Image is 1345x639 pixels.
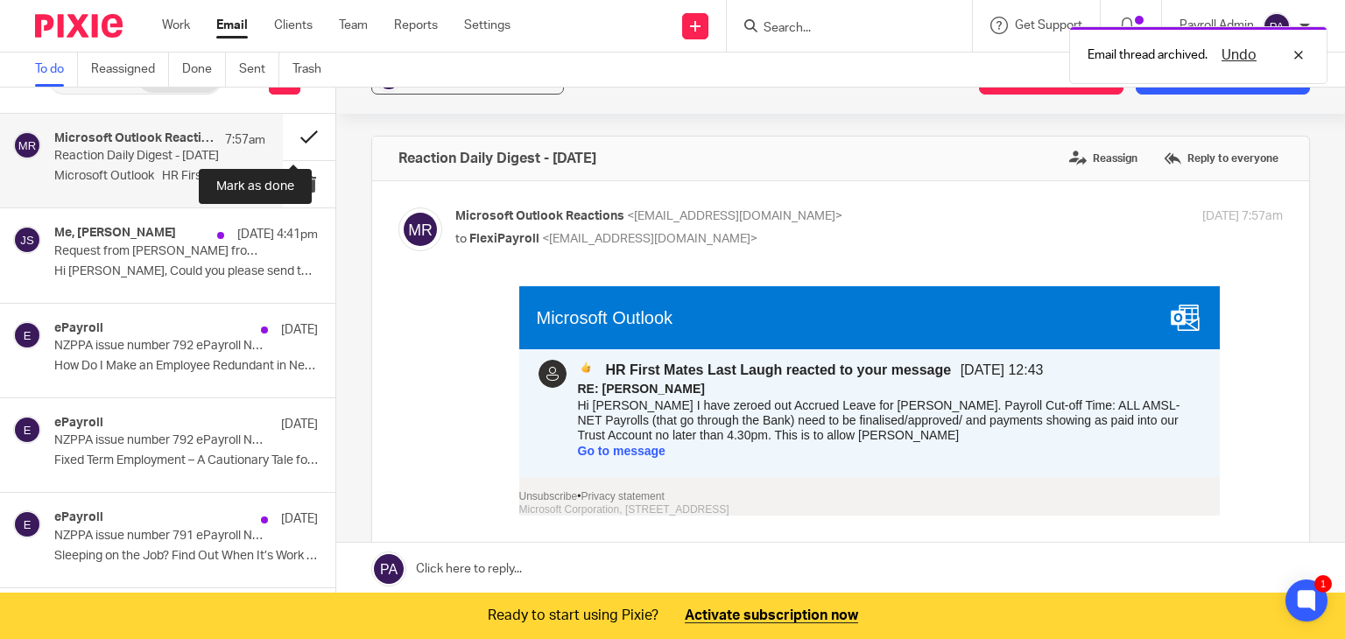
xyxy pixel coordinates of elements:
[162,17,190,34] a: Work
[1263,12,1291,40] img: svg%3E
[54,339,265,354] p: NZPPA issue number 792 ePayroll Newsletter
[339,17,368,34] a: Team
[54,244,265,259] p: Request from [PERSON_NAME] from payroll
[54,510,103,525] h4: ePayroll
[455,233,467,245] span: to
[123,158,210,172] a: Go to message
[54,549,318,564] p: Sleeping on the Job? Find Out When It’s Work +...
[281,416,318,433] p: [DATE]
[147,76,498,91] span: HR First Mates Last Laugh reacted to your message
[83,74,111,102] img: Profile Image
[13,510,41,538] img: svg%3E
[469,233,539,245] span: FlexiPayroll
[54,359,318,374] p: How Do I Make an Employee Redundant in New...
[455,210,624,222] span: Microsoft Outlook Reactions
[225,131,265,149] p: 7:57am
[54,149,223,164] p: Reaction Daily Digest - [DATE]
[503,76,588,91] time: [DATE] 12:43
[64,204,764,230] p: •
[274,17,313,34] a: Clients
[54,416,103,431] h4: ePayroll
[54,131,216,146] h4: Microsoft Outlook Reactions
[13,131,41,159] img: svg%3E
[54,453,318,468] p: Fixed Term Employment – A Cautionary Tale for...
[1314,575,1332,593] div: 1
[712,14,747,49] img: outlook.png
[627,210,842,222] span: <[EMAIL_ADDRESS][DOMAIN_NAME]>
[216,17,248,34] a: Email
[237,226,318,243] p: [DATE] 4:41pm
[125,204,208,216] a: Privacy statement
[91,53,169,87] a: Reassigned
[398,207,442,251] img: svg%3E
[123,95,746,110] div: RE: [PERSON_NAME]
[398,150,596,167] h4: Reaction Daily Digest - [DATE]
[123,112,746,156] div: Hi [PERSON_NAME] I have zeroed out Accrued Leave for [PERSON_NAME]. Payroll Cut-off Time: ALL AMS...
[1088,46,1208,64] p: Email thread archived.
[54,264,318,279] p: Hi [PERSON_NAME], Could you please send to [PERSON_NAME]...
[54,321,103,336] h4: ePayroll
[124,74,138,88] img: like
[281,510,318,528] p: [DATE]
[182,53,226,87] a: Done
[1202,207,1283,226] p: [DATE] 7:57am
[464,17,511,34] a: Settings
[239,53,279,87] a: Sent
[13,321,41,349] img: svg%3E
[1159,145,1283,172] label: Reply to everyone
[1216,45,1262,66] button: Undo
[81,21,584,42] div: Microsoft Outlook
[13,226,41,254] img: svg%3E
[542,233,757,245] span: <[EMAIL_ADDRESS][DOMAIN_NAME]>
[54,226,176,241] h4: Me, [PERSON_NAME]
[292,53,334,87] a: Trash
[64,217,274,229] span: Microsoft Corporation, [STREET_ADDRESS]
[54,169,265,184] p: Microsoft Outlook HR First Mates Last...
[64,204,123,216] a: Unsubscribe
[54,433,265,448] p: NZPPA issue number 792 ePayroll Newsletter
[35,14,123,38] img: Pixie
[13,416,41,444] img: svg%3E
[394,17,438,34] a: Reports
[1065,145,1142,172] label: Reassign
[281,321,318,339] p: [DATE]
[54,529,265,544] p: NZPPA issue number 791 ePayroll Newsletter
[35,53,78,87] a: To do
